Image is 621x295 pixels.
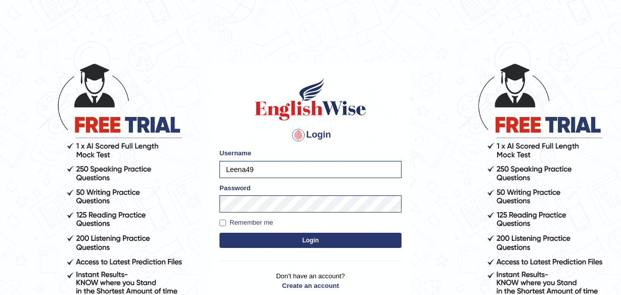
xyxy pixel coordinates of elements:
[219,218,273,228] label: Remember me
[219,233,402,248] button: Login
[219,281,402,290] a: Create an account
[219,183,250,193] label: Password
[253,76,368,122] img: Logo of English Wise sign in for intelligent practice with AI
[219,220,226,226] input: Remember me
[219,148,251,158] label: Username
[219,127,402,143] h4: Login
